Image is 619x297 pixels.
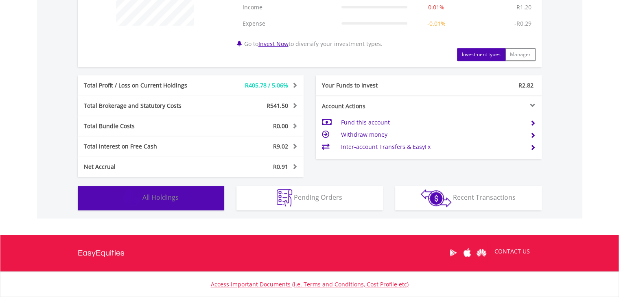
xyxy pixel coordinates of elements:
[238,15,337,32] td: Expense
[267,102,288,109] span: R541.50
[421,189,451,207] img: transactions-zar-wht.png
[236,186,383,210] button: Pending Orders
[78,81,210,90] div: Total Profit / Loss on Current Holdings
[273,142,288,150] span: R9.02
[78,235,125,271] a: EasyEquities
[245,81,288,89] span: R405.78 / 5.06%
[273,163,288,170] span: R0.91
[505,48,536,61] button: Manager
[316,102,429,110] div: Account Actions
[341,141,523,153] td: Inter-account Transfers & EasyFx
[78,122,210,130] div: Total Bundle Costs
[518,81,534,89] span: R2.82
[211,280,409,288] a: Access Important Documents (i.e. Terms and Conditions, Cost Profile etc)
[475,240,489,265] a: Huawei
[78,163,210,171] div: Net Accrual
[123,189,141,207] img: holdings-wht.png
[277,189,292,207] img: pending_instructions-wht.png
[395,186,542,210] button: Recent Transactions
[411,15,461,32] td: -0.01%
[78,186,224,210] button: All Holdings
[78,102,210,110] div: Total Brokerage and Statutory Costs
[453,193,516,202] span: Recent Transactions
[489,240,536,263] a: CONTACT US
[258,40,289,48] a: Invest Now
[510,15,536,32] td: -R0.29
[273,122,288,130] span: R0.00
[460,240,475,265] a: Apple
[78,142,210,151] div: Total Interest on Free Cash
[446,240,460,265] a: Google Play
[341,116,523,129] td: Fund this account
[294,193,342,202] span: Pending Orders
[316,81,429,90] div: Your Funds to Invest
[341,129,523,141] td: Withdraw money
[457,48,505,61] button: Investment types
[142,193,179,202] span: All Holdings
